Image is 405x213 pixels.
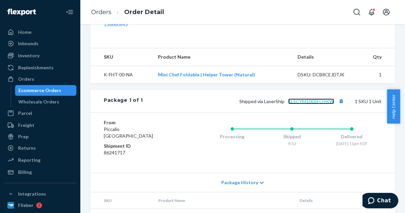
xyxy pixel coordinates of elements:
[18,145,36,151] div: Returns
[262,133,322,140] div: Shipped
[337,97,345,105] button: Copy tracking number
[4,167,76,177] a: Billing
[104,126,153,139] span: Piccalio [GEOGRAPHIC_DATA]
[143,97,382,105] div: 1 SKU 1 Unit
[4,120,76,131] a: Freight
[4,131,76,142] a: Prep
[90,192,153,209] th: SKU
[18,122,34,129] div: Freight
[104,21,128,27] a: 136660843
[365,5,378,19] button: Open notifications
[63,5,76,19] button: Close Navigation
[4,27,76,38] a: Home
[359,66,395,83] td: 1
[322,133,382,140] div: Delivered
[202,133,262,140] div: Processing
[294,192,361,209] th: Details
[221,179,258,186] span: Package History
[86,2,169,22] ol: breadcrumbs
[18,52,39,59] div: Inventory
[18,29,31,35] div: Home
[4,74,76,84] a: Orders
[18,64,54,71] div: Replenishments
[362,193,398,210] iframe: Opens a widget where you can chat to one of our agents
[158,72,255,77] a: Mini Chef Foldable | Helper Tower (Natural)
[104,119,175,126] dt: From
[387,89,400,124] button: Help Center
[4,50,76,61] a: Inventory
[18,98,59,105] div: Wholesale Orders
[4,38,76,49] a: Inbounds
[18,40,38,47] div: Inbounds
[262,141,322,146] div: 9/13
[359,48,395,66] th: Qty
[292,48,359,66] th: Details
[380,5,393,19] button: Open account menu
[90,66,153,83] td: K-FHT-00-NA
[350,5,363,19] button: Open Search Box
[153,48,293,66] th: Product Name
[18,202,33,209] div: Flieber
[288,98,334,104] a: 1LSCYM1005FO9KW
[90,48,153,66] th: SKU
[4,189,76,199] button: Integrations
[18,87,61,94] div: Ecommerce Orders
[18,133,28,140] div: Prep
[4,62,76,73] a: Replenishments
[4,155,76,165] a: Reporting
[7,9,36,15] img: Flexport logo
[361,192,395,209] th: Qty
[18,157,40,163] div: Reporting
[104,143,175,149] dt: Shipment ID
[4,143,76,153] a: Returns
[18,76,34,82] div: Orders
[15,96,77,107] a: Wholesale Orders
[124,8,164,16] a: Order Detail
[18,110,32,117] div: Parcel
[239,98,345,104] span: Shipped via LaserShip
[322,141,382,146] div: [DATE] 11pm EDT
[153,192,294,209] th: Product Name
[104,149,175,156] dd: 86241717
[298,71,354,78] div: DSKU: DCB8CEJDTJK
[104,97,143,105] div: Package 1 of 1
[91,8,111,16] a: Orders
[18,169,32,175] div: Billing
[4,200,76,211] a: Flieber
[15,85,77,96] a: Ecommerce Orders
[4,108,76,119] a: Parcel
[18,191,46,197] div: Integrations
